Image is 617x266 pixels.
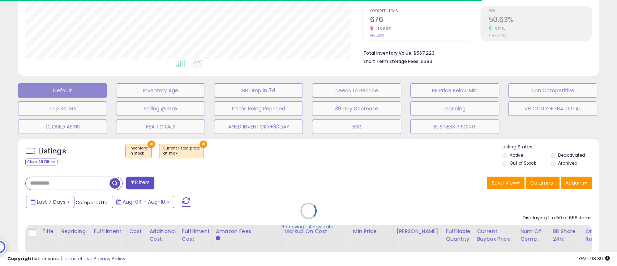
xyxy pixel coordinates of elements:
div: seller snap | | [7,256,125,262]
button: Selling @ Max [116,101,205,116]
b: Short Term Storage Fees: [363,58,420,64]
button: BB Drop in 7d [214,83,303,98]
button: CLOSED ASINS [18,119,107,134]
small: Prev: 800 [370,33,384,38]
strong: Copyright [7,255,34,262]
button: Non Competitive [508,83,597,98]
small: 6.12% [492,26,505,31]
button: Top Sellers [18,101,107,116]
button: Default [18,83,107,98]
button: BB Price Below Min [410,83,499,98]
button: BSR [312,119,401,134]
h2: 676 [370,16,473,25]
span: $393 [421,58,432,65]
button: repricing [410,101,499,116]
h2: 50.63% [488,16,591,25]
button: Needs to Reprice [312,83,401,98]
button: Items Being Repriced [214,101,303,116]
b: Total Inventory Value: [363,50,412,56]
button: AGED INVENTORY+30DAY [214,119,303,134]
button: VELOCITY + FBA TOTAL [508,101,597,116]
div: Retrieving listings data.. [282,223,336,230]
span: Ordered Items [370,9,473,13]
button: Inventory Age [116,83,205,98]
button: FBA TOTALS [116,119,205,134]
button: BUSINESS PRICING [410,119,499,134]
small: -15.50% [373,26,391,31]
small: Prev: 47.71% [488,33,506,38]
button: 30 Day Decrease [312,101,401,116]
li: $567,223 [363,48,586,57]
span: ROI [488,9,591,13]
